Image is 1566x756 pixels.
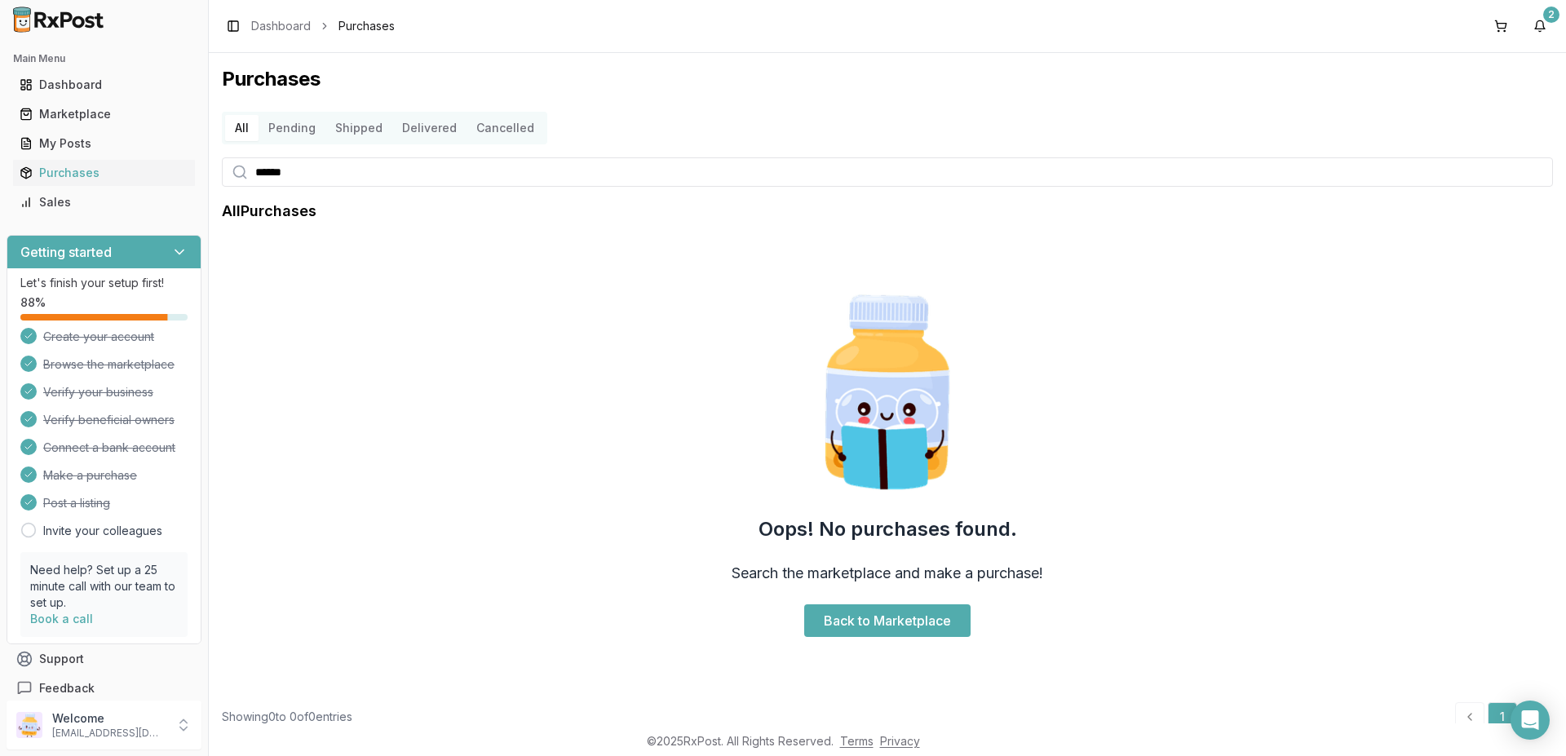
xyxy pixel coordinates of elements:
img: User avatar [16,712,42,738]
span: Feedback [39,680,95,696]
h1: Purchases [222,66,1553,92]
button: Sales [7,189,201,215]
a: Sales [13,188,195,217]
img: RxPost Logo [7,7,111,33]
nav: breadcrumb [251,18,395,34]
p: Welcome [52,710,166,727]
button: All [225,115,259,141]
a: Dashboard [251,18,311,34]
a: Privacy [880,734,920,748]
span: Browse the marketplace [43,356,175,373]
span: Verify your business [43,384,153,400]
p: [EMAIL_ADDRESS][DOMAIN_NAME] [52,727,166,740]
button: Marketplace [7,101,201,127]
h3: Getting started [20,242,112,262]
div: Showing 0 to 0 of 0 entries [222,709,352,725]
button: Cancelled [467,115,544,141]
button: Delivered [392,115,467,141]
nav: pagination [1455,702,1553,732]
span: Purchases [338,18,395,34]
a: 1 [1488,702,1517,732]
div: Marketplace [20,106,188,122]
div: Dashboard [20,77,188,93]
span: 88 % [20,294,46,311]
p: Let's finish your setup first! [20,275,188,291]
a: Invite your colleagues [43,523,162,539]
a: Terms [840,734,874,748]
a: Marketplace [13,99,195,129]
h2: Main Menu [13,52,195,65]
div: Sales [20,194,188,210]
div: 2 [1543,7,1559,23]
button: Feedback [7,674,201,703]
div: Purchases [20,165,188,181]
a: My Posts [13,129,195,158]
a: Dashboard [13,70,195,99]
img: Smart Pill Bottle [783,288,992,497]
div: Open Intercom Messenger [1511,701,1550,740]
h3: Search the marketplace and make a purchase! [732,562,1043,585]
button: Shipped [325,115,392,141]
div: My Posts [20,135,188,152]
span: Post a listing [43,495,110,511]
span: Verify beneficial owners [43,412,175,428]
button: Pending [259,115,325,141]
h2: Oops! No purchases found. [759,516,1017,542]
span: Create your account [43,329,154,345]
p: Need help? Set up a 25 minute call with our team to set up. [30,562,178,611]
a: Purchases [13,158,195,188]
button: Support [7,644,201,674]
button: My Posts [7,130,201,157]
a: Book a call [30,612,93,626]
button: Purchases [7,160,201,186]
span: Make a purchase [43,467,137,484]
a: Back to Marketplace [804,604,971,637]
button: 2 [1527,13,1553,39]
button: Dashboard [7,72,201,98]
h1: All Purchases [222,200,316,223]
span: Connect a bank account [43,440,175,456]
